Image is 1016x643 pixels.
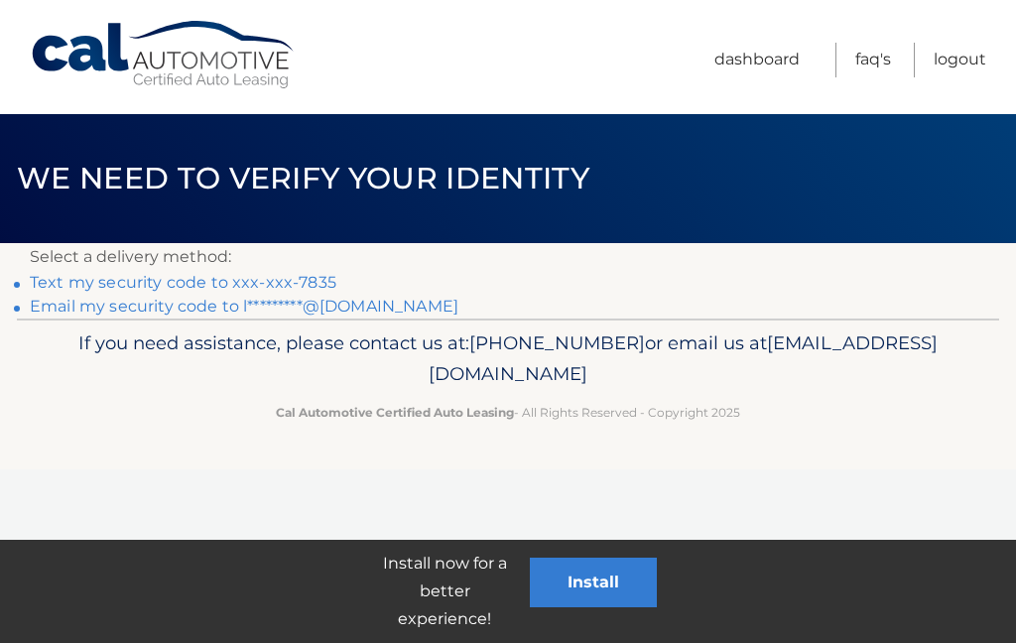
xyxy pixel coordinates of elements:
[934,43,986,77] a: Logout
[359,550,530,633] p: Install now for a better experience!
[276,405,514,420] strong: Cal Automotive Certified Auto Leasing
[469,331,645,354] span: [PHONE_NUMBER]
[17,160,589,196] span: We need to verify your identity
[30,297,458,316] a: Email my security code to l*********@[DOMAIN_NAME]
[855,43,891,77] a: FAQ's
[530,558,657,607] button: Install
[47,402,969,423] p: - All Rights Reserved - Copyright 2025
[47,327,969,391] p: If you need assistance, please contact us at: or email us at
[30,273,336,292] a: Text my security code to xxx-xxx-7835
[714,43,800,77] a: Dashboard
[30,243,986,271] p: Select a delivery method:
[30,20,298,90] a: Cal Automotive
